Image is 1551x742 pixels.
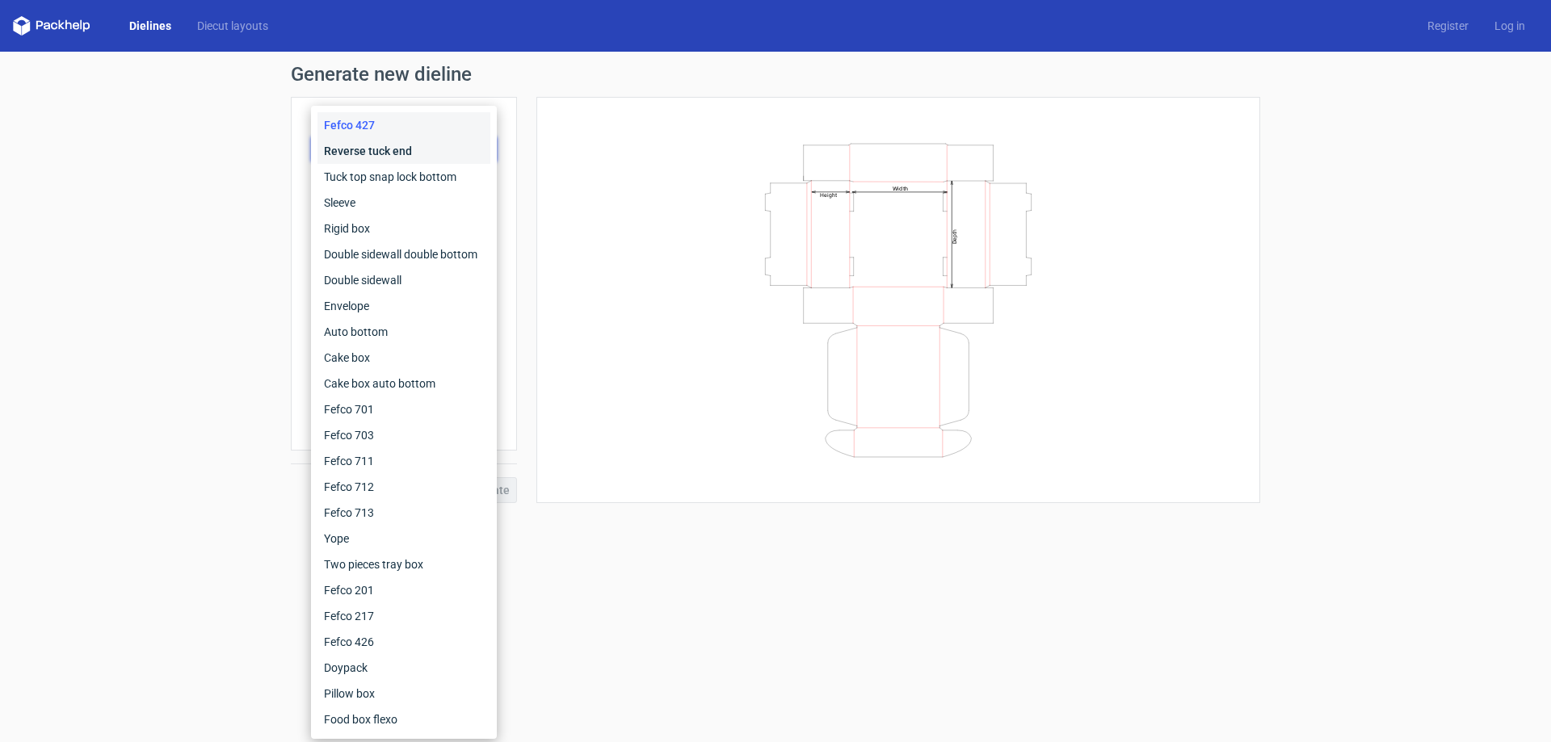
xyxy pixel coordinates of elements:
text: Depth [952,228,958,243]
div: Fefco 713 [317,500,490,526]
div: Double sidewall [317,267,490,293]
div: Doypack [317,655,490,681]
div: Cake box auto bottom [317,371,490,396]
div: Fefco 712 [317,474,490,500]
div: Fefco 201 [317,577,490,603]
a: Register [1414,18,1482,34]
a: Diecut layouts [184,18,281,34]
div: Yope [317,526,490,551]
div: Rigid box [317,216,490,241]
div: Fefco 701 [317,396,490,422]
div: Reverse tuck end [317,138,490,164]
div: Pillow box [317,681,490,706]
div: Fefco 703 [317,422,490,448]
text: Width [893,184,908,191]
div: Auto bottom [317,319,490,345]
div: Double sidewall double bottom [317,241,490,267]
div: Cake box [317,345,490,371]
div: Sleeve [317,190,490,216]
a: Log in [1482,18,1538,34]
div: Fefco 217 [317,603,490,629]
h1: Generate new dieline [291,65,1260,84]
text: Height [820,191,837,198]
div: Fefco 711 [317,448,490,474]
div: Fefco 426 [317,629,490,655]
div: Two pieces tray box [317,551,490,577]
div: Tuck top snap lock bottom [317,164,490,190]
div: Envelope [317,293,490,319]
div: Fefco 427 [317,112,490,138]
a: Dielines [116,18,184,34]
div: Food box flexo [317,706,490,732]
